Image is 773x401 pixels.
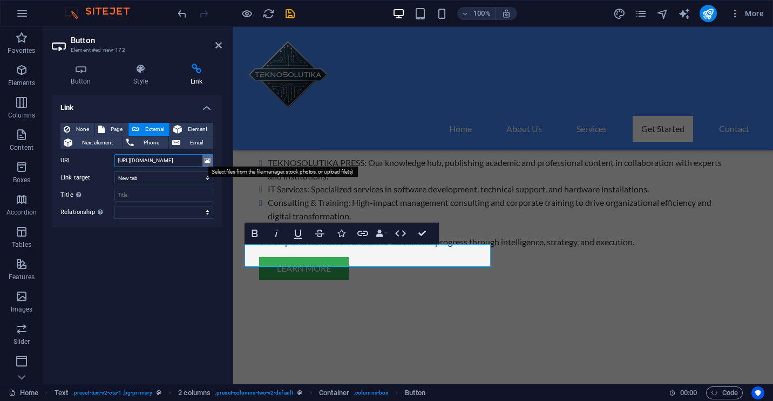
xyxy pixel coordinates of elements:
button: Email [169,136,213,149]
p: Elements [8,79,36,87]
button: Data Bindings [374,223,389,244]
i: Publish [702,8,714,20]
i: On resize automatically adjust zoom level to fit chosen device. [501,9,511,18]
i: This element is a customizable preset [157,390,161,396]
p: Columns [8,111,35,120]
span: Phone [137,136,166,149]
button: HTML [390,223,411,244]
p: Content [10,143,33,152]
button: Next element [60,136,123,149]
button: External [128,123,169,136]
p: Tables [12,240,31,249]
button: Link [352,223,373,244]
a: Click to cancel selection. Double-click to open Pages [9,386,38,399]
label: Title [60,189,114,202]
img: Editor Logo [62,7,143,20]
span: None [73,123,91,136]
h4: Style [114,64,172,86]
button: Page [95,123,128,136]
label: Link target [60,171,114,184]
p: Favorites [8,46,35,55]
button: Bold (Ctrl+B) [245,223,265,244]
button: Code [706,386,743,399]
button: navigator [656,7,669,20]
button: Usercentrics [751,386,764,399]
span: More [730,8,764,19]
button: pages [635,7,648,20]
i: Design (Ctrl+Alt+Y) [613,8,626,20]
button: text_generator [678,7,691,20]
p: Header [11,370,32,378]
button: Italic (Ctrl+I) [266,223,287,244]
span: Next element [76,136,119,149]
input: Title [114,189,213,202]
button: Confirm (Ctrl+⏎) [412,223,432,244]
button: save [283,7,296,20]
mark: Select files from the file manager, stock photos, or upload file(s) [208,167,358,177]
input: URL... [114,154,213,167]
button: 100% [457,7,496,20]
h4: Button [52,64,114,86]
span: Click to select. Double-click to edit [178,386,211,399]
span: Click to select. Double-click to edit [55,386,68,399]
i: This element is a customizable preset [297,390,302,396]
h4: Link [171,64,222,86]
span: Element [185,123,209,136]
button: Click here to leave preview mode and continue editing [240,7,253,20]
h3: Element #ed-new-172 [71,45,200,55]
h4: Link [52,95,222,114]
button: Element [170,123,213,136]
i: Navigator [656,8,669,20]
button: undo [175,7,188,20]
span: . columns-box [354,386,388,399]
button: None [60,123,94,136]
span: Email [184,136,209,149]
p: Features [9,273,35,281]
h6: Session time [669,386,697,399]
nav: breadcrumb [55,386,425,399]
span: Click to select. Double-click to edit [405,386,425,399]
label: Relationship [60,206,114,219]
h6: 100% [473,7,491,20]
i: Save (Ctrl+S) [284,8,296,20]
h2: Button [71,36,222,45]
button: design [613,7,626,20]
button: Underline (Ctrl+U) [288,223,308,244]
p: Slider [13,337,30,346]
span: Page [108,123,125,136]
i: Undo: Change link (Ctrl+Z) [176,8,188,20]
span: 00 00 [680,386,697,399]
span: . preset-text-v2-cta-1 .bg-primary [72,386,152,399]
span: Code [711,386,738,399]
button: reload [262,7,275,20]
label: URL [60,154,114,167]
i: Reload page [262,8,275,20]
p: Accordion [6,208,37,217]
button: Icons [331,223,351,244]
span: . preset-columns-two-v2-default [215,386,293,399]
button: Strikethrough [309,223,330,244]
p: Boxes [13,176,31,184]
i: Pages (Ctrl+Alt+S) [635,8,647,20]
span: External [143,123,166,136]
p: Images [11,305,33,314]
button: Phone [123,136,169,149]
button: publish [700,5,717,22]
span: : [688,389,689,397]
button: More [725,5,768,22]
i: AI Writer [678,8,690,20]
span: Click to select. Double-click to edit [319,386,349,399]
